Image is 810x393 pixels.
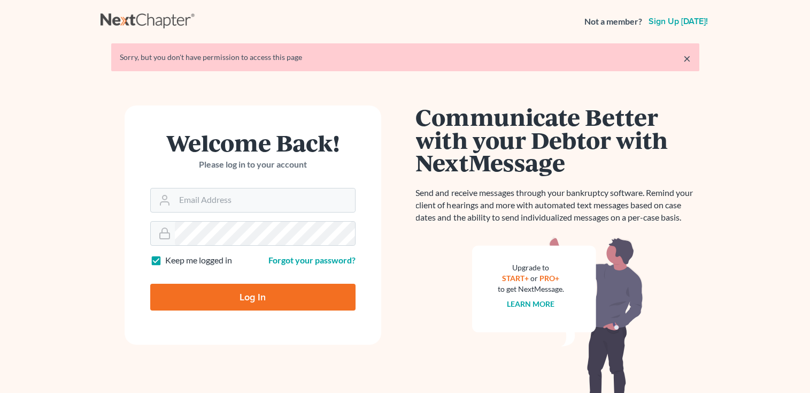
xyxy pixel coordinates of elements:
input: Email Address [175,188,355,212]
label: Keep me logged in [165,254,232,267]
h1: Welcome Back! [150,131,356,154]
a: Learn more [507,299,554,308]
a: Sign up [DATE]! [646,17,710,26]
div: to get NextMessage. [498,284,564,294]
div: Sorry, but you don't have permission to access this page [120,52,691,63]
p: Send and receive messages through your bankruptcy software. Remind your client of hearings and mo... [416,187,699,224]
h1: Communicate Better with your Debtor with NextMessage [416,105,699,174]
input: Log In [150,284,356,311]
a: Forgot your password? [268,255,356,265]
a: PRO+ [539,274,559,283]
a: × [683,52,691,65]
a: START+ [502,274,529,283]
div: Upgrade to [498,262,564,273]
strong: Not a member? [584,16,642,28]
p: Please log in to your account [150,158,356,171]
span: or [530,274,538,283]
